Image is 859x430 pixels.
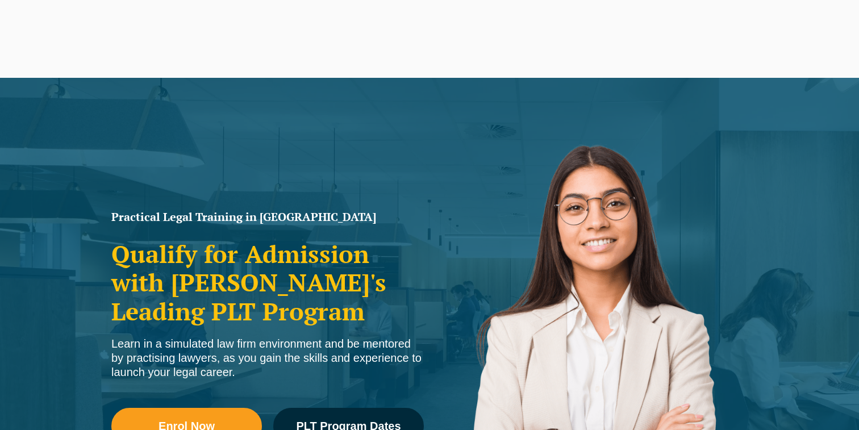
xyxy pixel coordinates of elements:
div: Learn in a simulated law firm environment and be mentored by practising lawyers, as you gain the ... [111,337,424,379]
h2: Qualify for Admission with [PERSON_NAME]'s Leading PLT Program [111,240,424,325]
h1: Practical Legal Training in [GEOGRAPHIC_DATA] [111,211,424,223]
